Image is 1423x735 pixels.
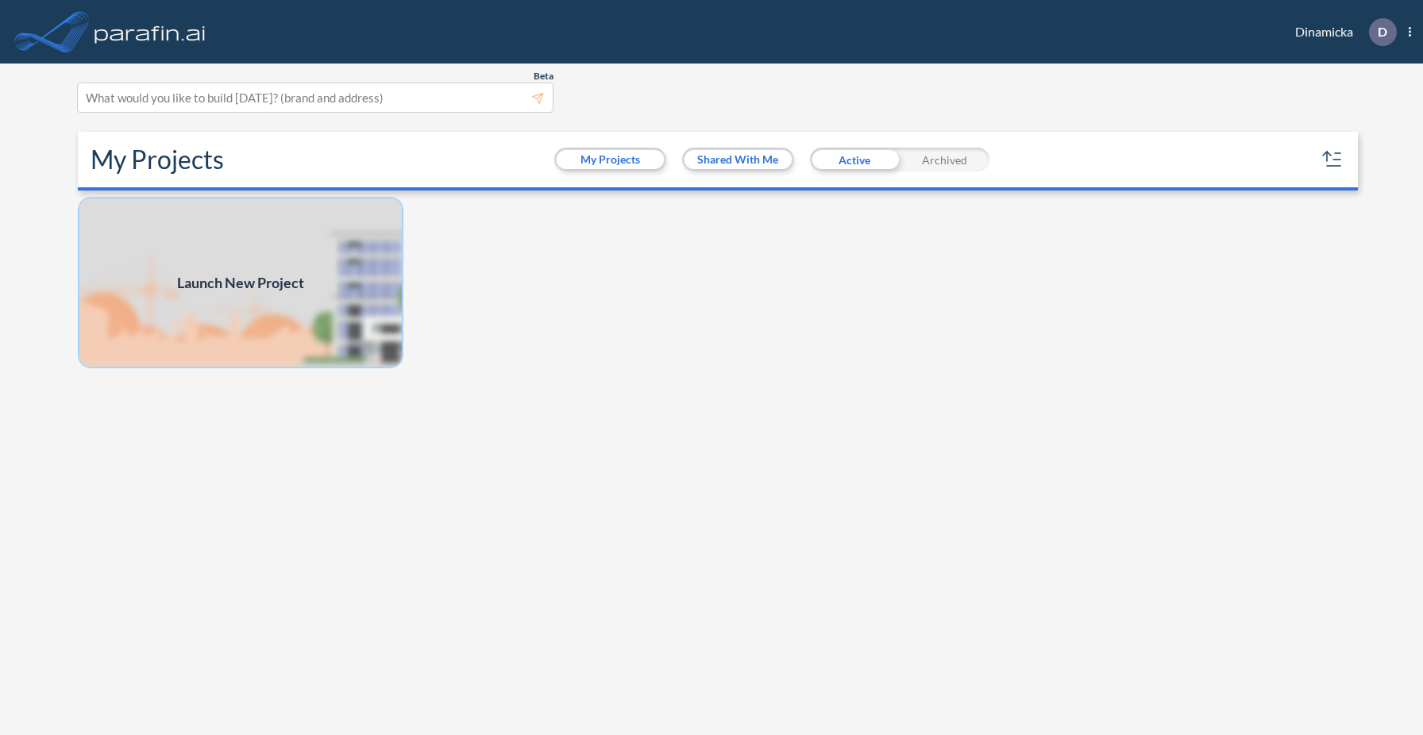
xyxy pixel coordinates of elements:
button: Shared With Me [685,150,792,169]
h2: My Projects [91,144,224,175]
button: sort [1320,147,1345,172]
img: logo [91,16,209,48]
button: My Projects [557,150,664,169]
img: add [78,197,403,368]
div: Dinamicka [1271,18,1411,46]
span: Launch New Project [177,272,304,294]
a: Launch New Project [78,197,403,368]
p: D [1378,25,1387,39]
div: Archived [900,148,989,171]
div: Active [810,148,900,171]
span: Beta [534,70,553,83]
